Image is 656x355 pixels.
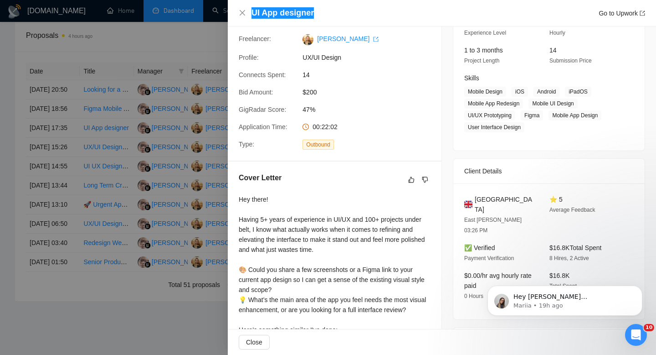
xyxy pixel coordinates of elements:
[302,87,439,97] span: $200
[475,194,535,214] span: [GEOGRAPHIC_DATA]
[512,87,528,97] span: iOS
[239,172,282,183] h5: Cover Letter
[464,199,472,209] img: 🇬🇧
[464,87,506,97] span: Mobile Design
[239,9,246,17] button: Close
[548,110,601,120] span: Mobile App Design
[644,324,654,331] span: 10
[549,196,563,203] span: ⭐ 5
[464,57,499,64] span: Project Length
[239,35,271,42] span: Freelancer:
[302,34,313,45] img: c1VvKIttGVViXNJL2ESZaUf3zaf4LsFQKa-J0jOo-moCuMrl1Xwh1qxgsHaISjvPQe
[528,99,577,109] span: Mobile UI Design
[464,217,522,234] span: East [PERSON_NAME] 03:26 PM
[464,293,483,299] span: 0 Hours
[302,124,309,130] span: clock-circle
[549,244,601,251] span: $16.8K Total Spent
[251,7,314,19] h4: UI App designer
[549,30,565,36] span: Hourly
[302,70,439,80] span: 14
[533,87,559,97] span: Android
[464,159,634,183] div: Client Details
[599,10,645,17] a: Go to Upworkexport
[239,123,287,131] span: Application Time:
[239,335,270,350] button: Close
[239,89,273,96] span: Bid Amount:
[239,106,286,113] span: GigRadar Score:
[239,9,246,16] span: close
[640,10,645,16] span: export
[302,140,334,150] span: Outbound
[406,174,417,185] button: like
[464,110,515,120] span: UI/UX Prototyping
[549,47,557,54] span: 14
[420,174,430,185] button: dislike
[302,52,439,63] span: UX/UI Design
[246,337,262,347] span: Close
[549,255,589,261] span: 8 Hires, 2 Active
[464,47,503,54] span: 1 to 3 months
[313,123,338,131] span: 00:22:02
[464,255,514,261] span: Payment Verification
[317,35,379,42] a: [PERSON_NAME] export
[521,110,543,120] span: Figma
[422,176,428,183] span: dislike
[464,122,524,132] span: User Interface Design
[464,74,479,82] span: Skills
[239,54,259,61] span: Profile:
[408,176,415,183] span: like
[239,71,286,78] span: Connects Spent:
[239,141,254,148] span: Type:
[373,37,379,42] span: export
[464,244,495,251] span: ✅ Verified
[549,207,595,213] span: Average Feedback
[464,328,634,352] div: Job Description
[565,87,591,97] span: iPadOS
[302,104,439,115] span: 47%
[474,266,656,330] iframe: Intercom notifications message
[464,272,532,289] span: $0.00/hr avg hourly rate paid
[464,30,506,36] span: Experience Level
[625,324,647,346] iframe: Intercom live chat
[549,57,592,64] span: Submission Price
[464,99,523,109] span: Mobile App Redesign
